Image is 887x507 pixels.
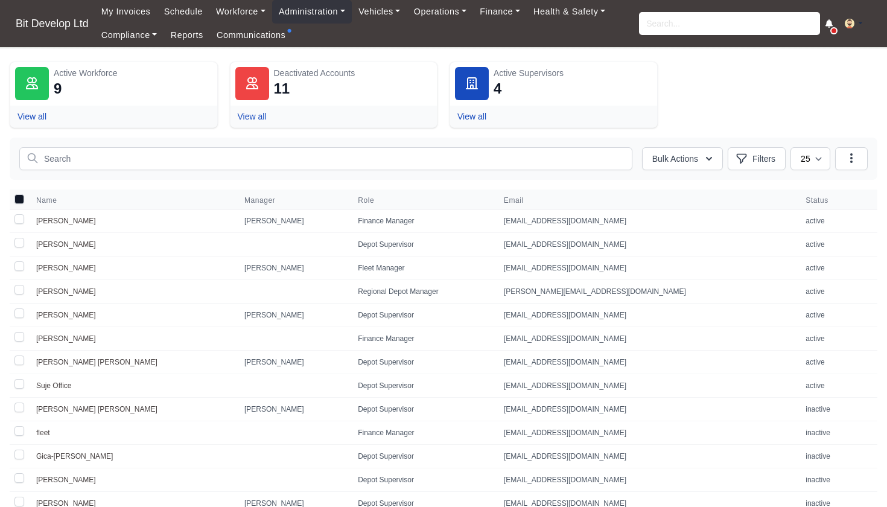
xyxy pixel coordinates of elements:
td: active [798,233,877,257]
a: Bit Develop Ltd [10,12,95,36]
td: [PERSON_NAME] [237,351,351,374]
td: [PERSON_NAME] [237,209,351,233]
td: Depot Supervisor [351,398,497,421]
td: Depot Supervisor [351,374,497,398]
a: View all [17,112,46,121]
span: Status [806,196,870,205]
td: [EMAIL_ADDRESS][DOMAIN_NAME] [497,421,798,445]
td: [EMAIL_ADDRESS][DOMAIN_NAME] [497,398,798,421]
div: Active Workforce [54,67,212,79]
div: 11 [274,79,290,98]
td: active [798,257,877,280]
a: fleet [36,429,50,437]
td: Depot Supervisor [351,468,497,492]
div: 9 [54,79,62,98]
a: Compliance [95,24,164,47]
td: Depot Supervisor [351,445,497,468]
button: Manager [244,196,285,205]
td: active [798,351,877,374]
td: [EMAIL_ADDRESS][DOMAIN_NAME] [497,351,798,374]
span: Manager [244,196,276,205]
input: Search [19,147,632,170]
td: Depot Supervisor [351,304,497,327]
iframe: Chat Widget [827,449,887,507]
a: [PERSON_NAME] [36,217,96,225]
td: Fleet Manager [351,257,497,280]
button: Name [36,196,66,205]
button: Filters [728,147,786,170]
a: View all [457,112,486,121]
td: active [798,374,877,398]
a: [PERSON_NAME] [36,334,96,343]
td: inactive [798,445,877,468]
a: View all [238,112,267,121]
td: active [798,209,877,233]
td: Depot Supervisor [351,351,497,374]
td: Depot Supervisor [351,233,497,257]
td: [EMAIL_ADDRESS][DOMAIN_NAME] [497,327,798,351]
a: [PERSON_NAME] [36,476,96,484]
td: [EMAIL_ADDRESS][DOMAIN_NAME] [497,233,798,257]
input: Search... [639,12,820,35]
td: inactive [798,398,877,421]
a: [PERSON_NAME] [PERSON_NAME] [36,358,157,366]
span: Role [358,196,374,205]
a: Communications [210,24,293,47]
a: [PERSON_NAME] [36,287,96,296]
td: [EMAIL_ADDRESS][DOMAIN_NAME] [497,374,798,398]
div: Active Supervisors [494,67,652,79]
td: Finance Manager [351,327,497,351]
span: Name [36,196,57,205]
td: [PERSON_NAME] [237,304,351,327]
td: [PERSON_NAME] [237,398,351,421]
div: Deactivated Accounts [274,67,433,79]
td: inactive [798,468,877,492]
span: Bit Develop Ltd [10,11,95,36]
span: Email [504,196,791,205]
td: [EMAIL_ADDRESS][DOMAIN_NAME] [497,468,798,492]
td: [PERSON_NAME] [237,257,351,280]
td: active [798,280,877,304]
a: [PERSON_NAME] [36,311,96,319]
td: [EMAIL_ADDRESS][DOMAIN_NAME] [497,445,798,468]
td: Finance Manager [351,209,497,233]
div: 4 [494,79,501,98]
a: Suje Office [36,381,71,390]
button: Role [358,196,384,205]
a: [PERSON_NAME] [PERSON_NAME] [36,405,157,413]
button: Bulk Actions [642,147,723,170]
td: Finance Manager [351,421,497,445]
a: Reports [164,24,210,47]
a: Gica-[PERSON_NAME] [36,452,113,461]
td: [EMAIL_ADDRESS][DOMAIN_NAME] [497,209,798,233]
td: [EMAIL_ADDRESS][DOMAIN_NAME] [497,257,798,280]
td: active [798,327,877,351]
td: Regional Depot Manager [351,280,497,304]
a: [PERSON_NAME] [36,264,96,272]
td: active [798,304,877,327]
td: [EMAIL_ADDRESS][DOMAIN_NAME] [497,304,798,327]
a: [PERSON_NAME] [36,240,96,249]
td: inactive [798,421,877,445]
td: [PERSON_NAME][EMAIL_ADDRESS][DOMAIN_NAME] [497,280,798,304]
